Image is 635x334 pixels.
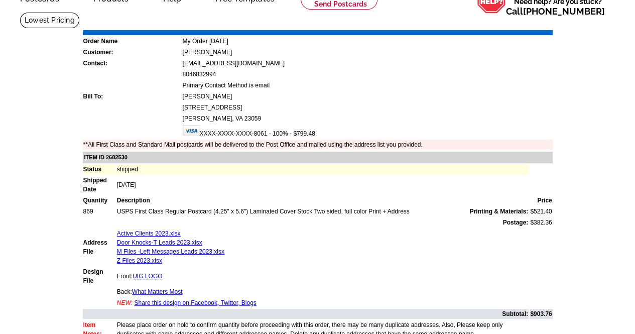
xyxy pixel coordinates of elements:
[530,206,552,216] td: $521.40
[502,219,528,226] strong: Postage:
[116,206,529,216] td: USPS First Class Regular Postcard (4.25" x 5.6") Laminated Cover Stock Two sided, full color Prin...
[182,114,553,124] td: [PERSON_NAME], VA 23059
[117,230,181,237] a: Active Clients 2023.xlsx
[506,6,605,17] span: Call
[83,309,529,319] td: Subtotal:
[469,207,528,216] span: Printing & Materials:
[83,91,181,101] td: Bill To:
[83,47,181,57] td: Customer:
[182,47,553,57] td: [PERSON_NAME]
[494,302,635,334] iframe: LiveChat chat widget
[117,239,202,246] a: Door Knocks-T Leads 2023.xlsx
[116,175,529,194] td: [DATE]
[83,267,115,286] td: Design File
[182,91,553,101] td: [PERSON_NAME]
[523,6,605,17] a: [PHONE_NUMBER]
[116,164,529,174] td: shipped
[182,58,553,68] td: [EMAIL_ADDRESS][DOMAIN_NAME]
[83,175,115,194] td: Shipped Date
[83,140,553,150] td: **All First Class and Standard Mail postcards will be delivered to the Post Office and mailed usi...
[116,287,529,297] td: Back:
[530,195,552,205] td: Price
[83,206,115,216] td: 869
[530,217,552,228] td: $382.36
[116,267,529,286] td: Front:
[134,299,256,306] a: Share this design on Facebook, Twitter, Blogs
[83,152,553,163] td: ITEM ID 2682530
[182,36,553,46] td: My Order [DATE]
[83,195,115,205] td: Quantity
[182,102,553,113] td: [STREET_ADDRESS]
[83,36,181,46] td: Order Name
[182,125,553,139] td: XXXX-XXXX-XXXX-8061 - 100% - $799.48
[83,229,115,266] td: Address File
[117,257,162,264] a: Z Files 2023.xlsx
[117,299,133,306] span: NEW:
[182,80,553,90] td: Primary Contact Method is email
[83,58,181,68] td: Contact:
[116,195,529,205] td: Description
[83,164,115,174] td: Status
[133,273,162,280] a: UIG LOGO
[182,69,553,79] td: 8046832994
[132,288,183,295] a: What Matters Most
[117,248,224,255] a: M Files -Left Messages Leads 2023.xlsx
[183,125,200,136] img: visa.gif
